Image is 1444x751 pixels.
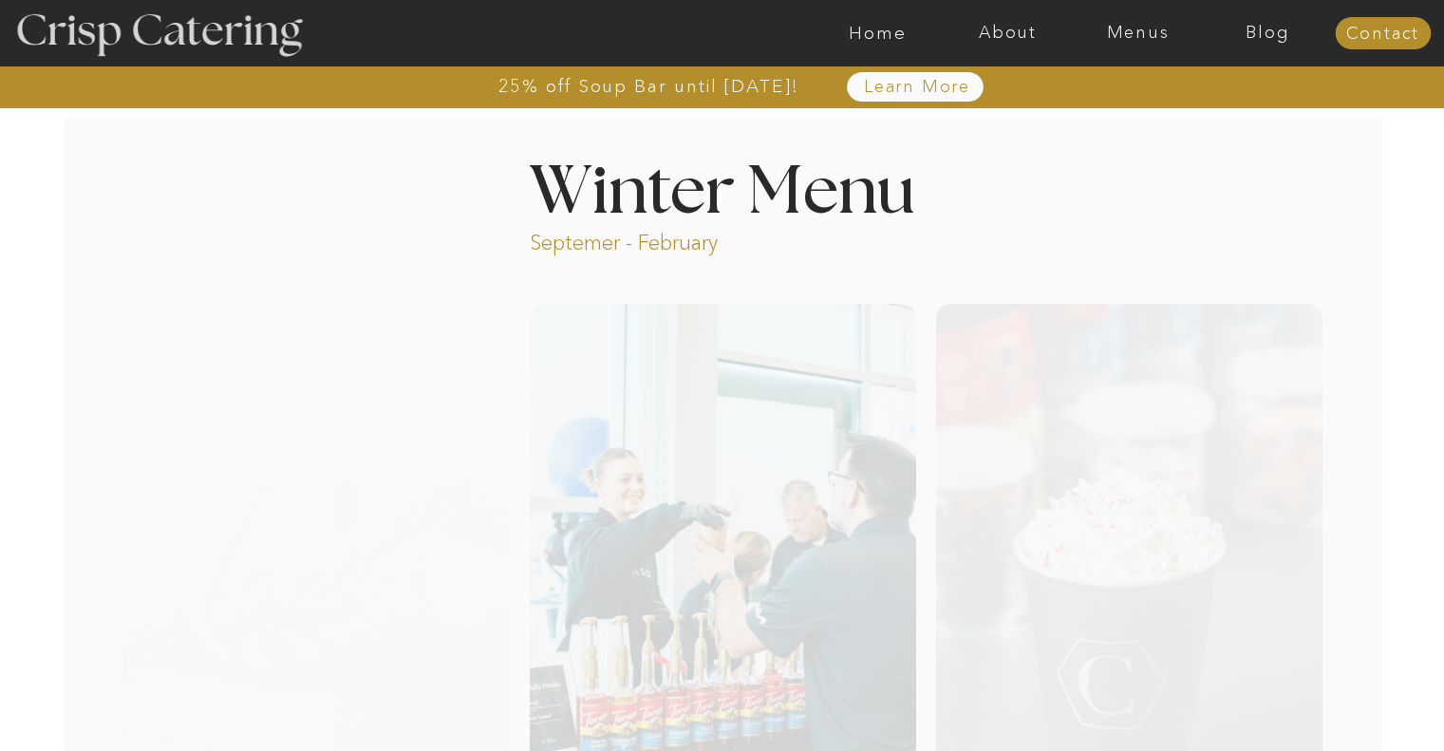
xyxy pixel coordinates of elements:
[813,24,943,43] a: Home
[1203,24,1333,43] a: Blog
[430,77,868,96] a: 25% off Soup Bar until [DATE]!
[820,78,1015,97] a: Learn More
[1073,24,1203,43] a: Menus
[1335,25,1431,44] a: Contact
[459,160,986,216] h1: Winter Menu
[530,229,791,251] p: Septemer - February
[943,24,1073,43] a: About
